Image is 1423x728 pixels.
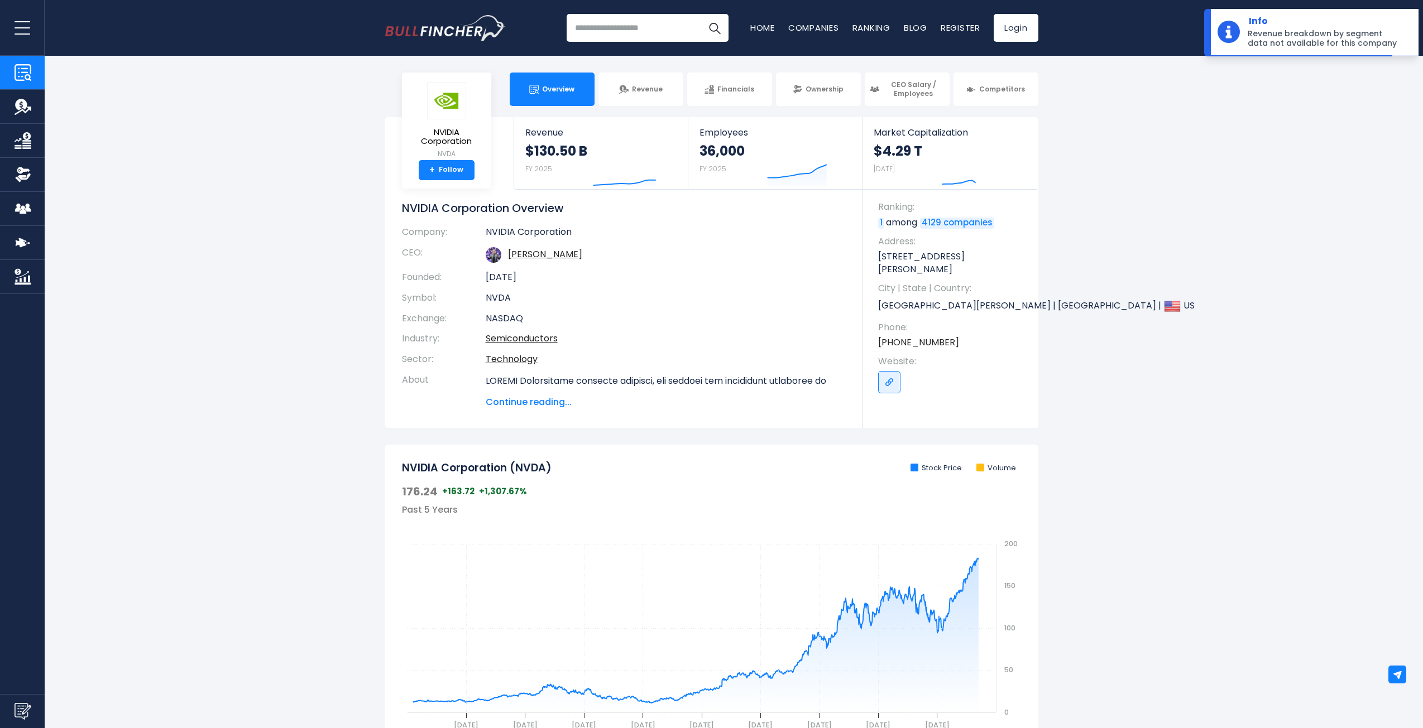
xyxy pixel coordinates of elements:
[874,142,922,160] strong: $4.29 T
[699,127,851,138] span: Employees
[1004,623,1015,633] text: 100
[402,329,486,349] th: Industry:
[402,349,486,370] th: Sector:
[410,81,483,160] a: NVIDIA Corporation NVDA
[1248,29,1404,49] span: Revenue breakdown by segment data not available for this company
[687,73,772,106] a: Financials
[878,336,959,349] a: [PHONE_NUMBER]
[385,15,505,41] a: Go to homepage
[514,117,688,189] a: Revenue $130.50 B FY 2025
[776,73,861,106] a: Ownership
[878,282,1027,295] span: City | State | Country:
[878,321,1027,334] span: Phone:
[865,73,950,106] a: CEO Salary / Employees
[525,127,677,138] span: Revenue
[976,464,1016,473] li: Volume
[632,85,663,94] span: Revenue
[542,85,574,94] span: Overview
[941,22,980,33] a: Register
[402,370,486,409] th: About
[486,226,846,243] td: NVIDIA Corporation
[701,14,729,42] button: Search
[402,484,438,499] span: 176.24
[954,73,1038,106] a: Competitors
[994,14,1038,42] a: Login
[904,22,927,33] a: Blog
[402,201,846,215] h1: NVIDIA Corporation Overview
[598,73,683,106] a: Revenue
[411,128,482,146] span: NVIDIA Corporation
[385,15,506,41] img: Bullfincher logo
[402,243,486,267] th: CEO:
[883,80,945,98] span: CEO Salary / Employees
[486,332,558,345] a: Semiconductors
[479,486,527,497] span: +1,307.67%
[1004,665,1013,674] text: 50
[979,85,1025,94] span: Competitors
[486,308,846,329] td: NASDAQ
[411,149,482,159] small: NVDA
[717,85,754,94] span: Financials
[878,298,1027,315] p: [GEOGRAPHIC_DATA][PERSON_NAME] | [GEOGRAPHIC_DATA] | US
[486,247,501,263] img: jensen-huang.jpg
[15,166,31,183] img: Ownership
[699,142,745,160] strong: 36,000
[402,288,486,308] th: Symbol:
[402,226,486,243] th: Company:
[750,22,775,33] a: Home
[1004,539,1018,548] text: 200
[878,355,1027,368] span: Website:
[402,267,486,288] th: Founded:
[806,85,844,94] span: Ownership
[510,73,595,106] a: Overview
[508,248,582,261] a: ceo
[486,288,846,308] td: NVDA
[874,164,895,173] small: [DATE]
[699,164,726,173] small: FY 2025
[486,267,846,288] td: [DATE]
[486,374,846,655] p: LOREMI Dolorsitame consecte adipisci, eli seddoei tem incididunt utlaboree do mag Aliqua Enimad, ...
[1249,16,1403,27] strong: Info
[878,218,884,229] a: 1
[1004,707,1009,717] text: 0
[525,142,587,160] strong: $130.50 B
[878,201,1027,213] span: Ranking:
[920,218,994,229] a: 4129 companies
[688,117,862,189] a: Employees 36,000 FY 2025
[878,250,1027,276] p: [STREET_ADDRESS][PERSON_NAME]
[402,461,552,475] h2: NVIDIA Corporation (NVDA)
[429,165,435,175] strong: +
[878,371,900,393] a: Go to link
[911,464,962,473] li: Stock Price
[1004,581,1015,590] text: 150
[878,235,1027,248] span: Address:
[402,308,486,329] th: Exchange:
[525,164,552,173] small: FY 2025
[863,117,1037,189] a: Market Capitalization $4.29 T [DATE]
[878,216,1027,229] p: among
[442,486,475,497] span: +163.72
[486,396,846,409] span: Continue reading...
[402,503,458,516] span: Past 5 Years
[852,22,890,33] a: Ranking
[419,160,475,180] a: +Follow
[874,127,1026,138] span: Market Capitalization
[486,353,538,365] a: Technology
[788,22,839,33] a: Companies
